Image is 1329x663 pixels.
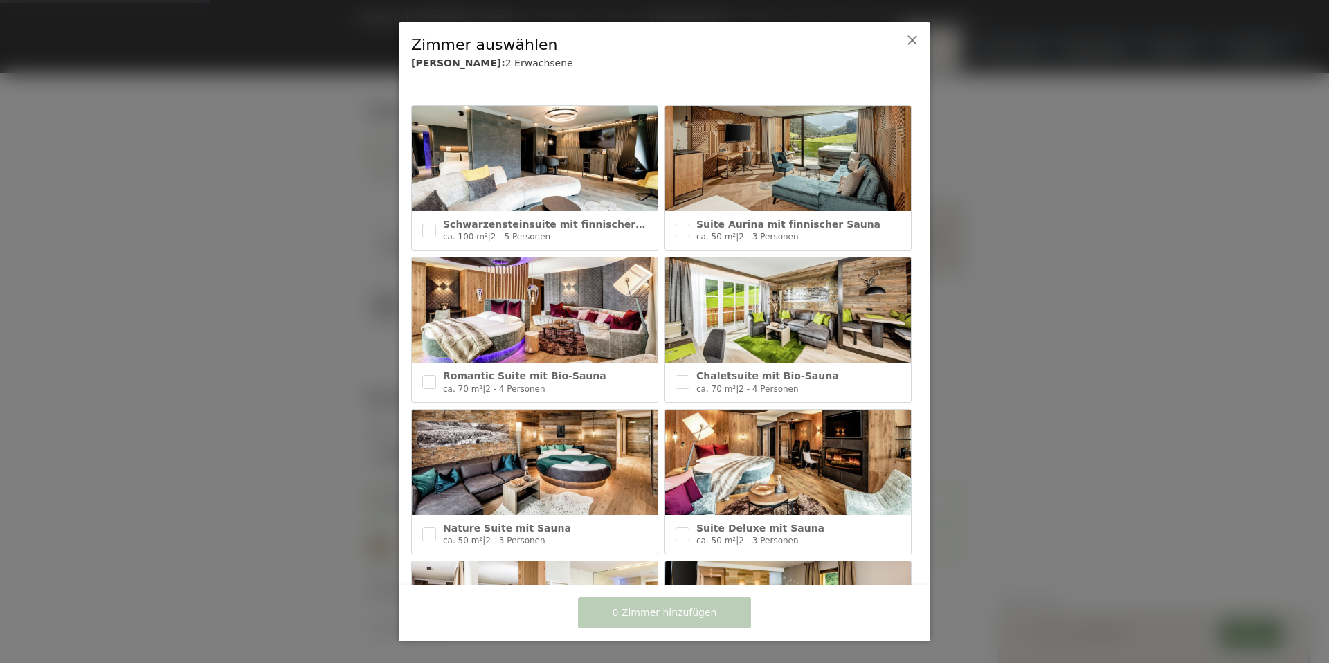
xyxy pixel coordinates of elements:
[696,219,880,230] span: Suite Aurina mit finnischer Sauna
[411,57,505,69] b: [PERSON_NAME]:
[482,536,485,545] span: |
[443,370,606,381] span: Romantic Suite mit Bio-Sauna
[443,219,673,230] span: Schwarzensteinsuite mit finnischer Sauna
[736,232,739,242] span: |
[736,536,739,545] span: |
[696,384,736,394] span: ca. 70 m²
[696,523,824,534] span: Suite Deluxe mit Sauna
[665,410,911,515] img: Suite Deluxe mit Sauna
[739,384,798,394] span: 2 - 4 Personen
[505,57,573,69] span: 2 Erwachsene
[443,536,482,545] span: ca. 50 m²
[665,257,911,363] img: Chaletsuite mit Bio-Sauna
[482,384,485,394] span: |
[443,232,488,242] span: ca. 100 m²
[665,106,911,211] img: Suite Aurina mit finnischer Sauna
[488,232,491,242] span: |
[412,410,658,515] img: Nature Suite mit Sauna
[736,384,739,394] span: |
[411,35,875,56] div: Zimmer auswählen
[739,536,798,545] span: 2 - 3 Personen
[412,106,658,211] img: Schwarzensteinsuite mit finnischer Sauna
[739,232,798,242] span: 2 - 3 Personen
[696,536,736,545] span: ca. 50 m²
[491,232,550,242] span: 2 - 5 Personen
[443,384,482,394] span: ca. 70 m²
[485,536,545,545] span: 2 - 3 Personen
[485,384,545,394] span: 2 - 4 Personen
[412,257,658,363] img: Romantic Suite mit Bio-Sauna
[443,523,571,534] span: Nature Suite mit Sauna
[696,232,736,242] span: ca. 50 m²
[696,370,839,381] span: Chaletsuite mit Bio-Sauna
